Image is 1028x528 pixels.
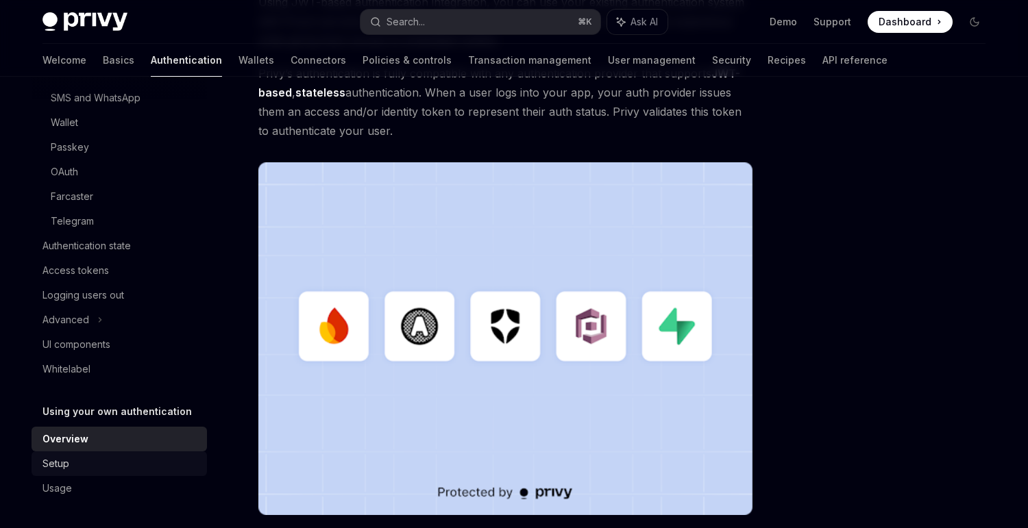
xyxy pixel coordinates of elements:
a: UI components [32,332,207,357]
div: Telegram [51,213,94,229]
img: JWT-based auth splash [258,162,752,515]
a: Transaction management [468,44,591,77]
a: Access tokens [32,258,207,283]
a: Overview [32,427,207,451]
div: Overview [42,431,88,447]
button: Search...⌘K [360,10,600,34]
a: Wallets [238,44,274,77]
a: Wallet [32,110,207,135]
a: Usage [32,476,207,501]
a: Authentication [151,44,222,77]
a: API reference [822,44,888,77]
div: Usage [42,480,72,496]
a: Connectors [291,44,346,77]
h5: Using your own authentication [42,403,192,420]
a: Welcome [42,44,86,77]
a: Authentication state [32,234,207,258]
div: Wallet [51,114,78,131]
a: Telegram [32,209,207,234]
a: Policies & controls [363,44,452,77]
div: UI components [42,336,110,353]
a: Basics [103,44,134,77]
div: Advanced [42,312,89,328]
a: Security [712,44,751,77]
span: Privy’s authentication is fully compatible with any authentication provider that supports , authe... [258,64,752,140]
button: Toggle dark mode [964,11,986,33]
a: Whitelabel [32,357,207,381]
span: Dashboard [879,15,931,29]
span: ⌘ K [578,16,592,27]
div: Setup [42,455,69,472]
div: Logging users out [42,287,124,303]
a: stateless [295,86,345,100]
div: Access tokens [42,262,109,279]
a: Dashboard [868,11,953,33]
a: OAuth [32,160,207,184]
div: Search... [387,14,425,30]
a: Logging users out [32,283,207,307]
button: Ask AI [607,10,668,34]
div: Authentication state [42,238,131,254]
img: dark logo [42,12,127,32]
a: Demo [770,15,797,29]
div: OAuth [51,164,78,180]
div: Passkey [51,139,89,155]
div: Farcaster [51,188,93,205]
a: Farcaster [32,184,207,209]
a: Passkey [32,135,207,160]
div: Whitelabel [42,361,90,377]
a: Setup [32,451,207,476]
span: Ask AI [631,15,658,29]
a: Support [813,15,851,29]
a: User management [608,44,696,77]
a: Recipes [768,44,806,77]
